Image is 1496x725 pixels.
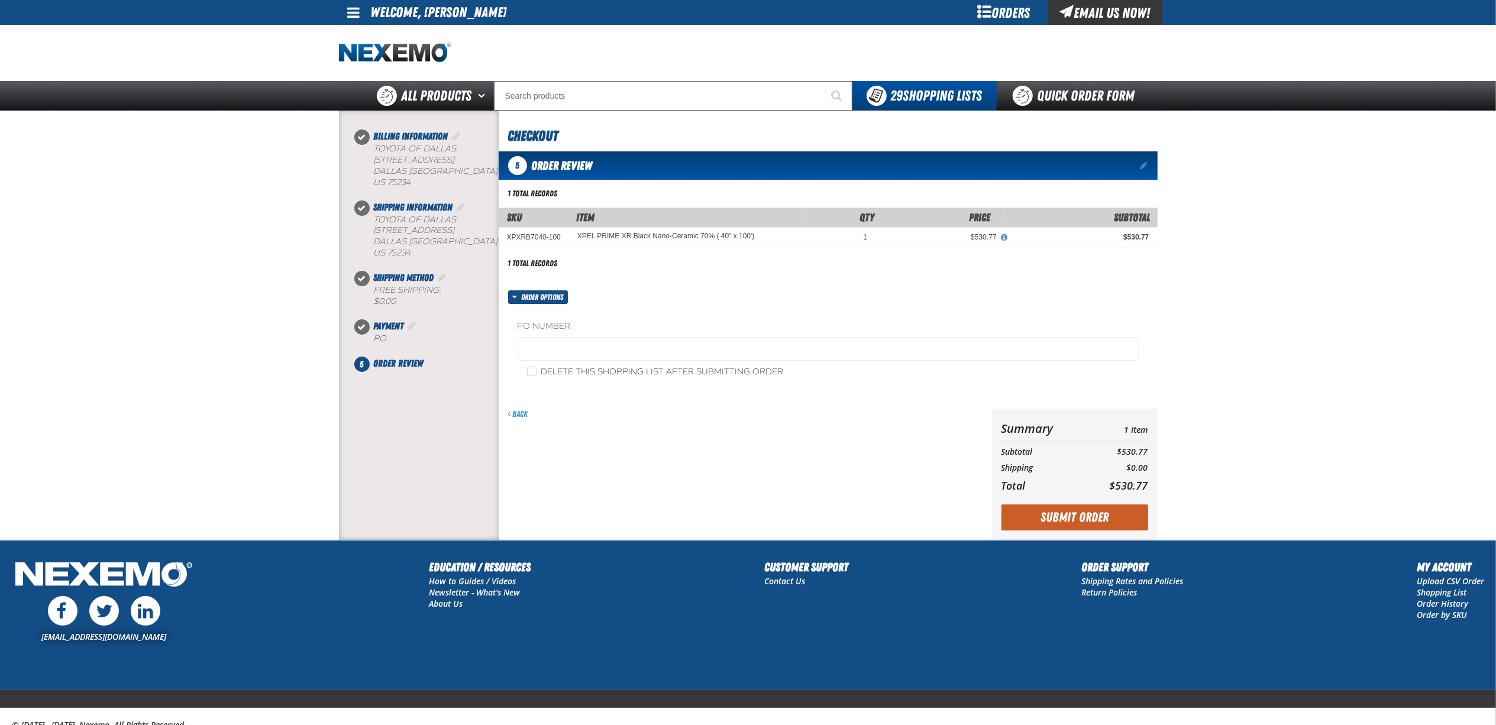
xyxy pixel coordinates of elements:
[374,285,499,308] div: Free Shipping:
[970,211,991,224] span: Price
[521,290,568,304] span: Order options
[1417,587,1466,598] a: Shopping List
[409,237,498,247] span: [GEOGRAPHIC_DATA]
[494,81,852,111] input: Search
[429,598,463,609] a: About Us
[374,202,453,213] span: Shipping Information
[437,272,448,283] a: Edit Shipping Method
[12,558,196,593] img: Nexemo Logo
[852,81,997,111] button: You have 29 Shopping Lists. Open to view details
[1082,587,1138,598] a: Return Policies
[388,177,411,187] bdo: 75234
[374,144,457,154] span: Toyota of Dallas
[997,232,1012,243] button: View All Prices for XPEL PRIME XR Black Nano-Ceramic 70% ( 40" x 100')
[1001,504,1148,530] button: Submit Order
[429,558,531,576] h2: Education / Resources
[1140,161,1149,170] a: Edit items
[1013,232,1149,242] div: $530.77
[374,358,424,369] span: Order Review
[374,225,455,235] span: [STREET_ADDRESS]
[374,321,404,332] span: Payment
[527,367,784,378] label: Delete this shopping list after submitting order
[374,272,434,283] span: Shipping Method
[374,334,499,345] div: P.O.
[41,631,166,642] a: [EMAIL_ADDRESS][DOMAIN_NAME]
[362,200,499,271] li: Shipping Information. Step 2 of 5. Completed
[429,587,521,598] a: Newsletter - What's New
[354,357,370,372] span: 5
[1001,476,1086,495] th: Total
[860,211,874,224] span: Qty
[1417,558,1484,576] h2: My Account
[1001,418,1086,439] th: Summary
[823,81,852,111] button: Start Searching
[997,81,1157,111] a: Quick Order Form
[576,211,594,224] span: Item
[339,43,451,63] img: Nexemo logo
[362,271,499,319] li: Shipping Method. Step 3 of 5. Completed
[864,233,868,241] span: 1
[1110,478,1148,493] span: $530.77
[1085,460,1148,476] td: $0.00
[1001,444,1086,460] th: Subtotal
[518,321,1139,332] label: PO Number
[409,166,498,176] span: [GEOGRAPHIC_DATA]
[508,409,528,419] a: Back
[508,211,522,224] a: SKU
[1085,444,1148,460] td: $530.77
[532,158,593,173] span: Order Review
[374,248,386,258] span: US
[508,156,527,175] span: 5
[374,177,386,187] span: US
[508,128,558,144] span: Checkout
[764,558,848,576] h2: Customer Support
[374,296,396,306] strong: $0.00
[388,248,411,258] bdo: 75234
[362,319,499,357] li: Payment. Step 4 of 5. Completed
[362,130,499,200] li: Billing Information. Step 1 of 5. Completed
[884,232,996,242] div: $530.77
[891,88,983,104] span: Shopping Lists
[508,258,558,269] div: 1 total records
[374,215,457,225] span: Toyota of Dallas
[764,575,805,587] a: Contact Us
[406,321,418,332] a: Edit Payment
[474,81,494,111] button: Open All Products pages
[508,290,568,304] button: Order options
[527,367,537,376] input: Delete this shopping list after submitting order
[374,155,455,165] span: [STREET_ADDRESS]
[1417,609,1467,620] a: Order by SKU
[451,131,463,142] a: Edit Billing Information
[1085,418,1148,439] td: 1 Item
[1114,211,1151,224] span: Subtotal
[577,232,755,241] : XPEL PRIME XR Black Nano-Ceramic 70% ( 40" x 100')
[374,166,407,176] span: DALLAS
[1417,598,1468,609] a: Order History
[1001,460,1086,476] th: Shipping
[339,43,451,63] a: Home
[362,357,499,371] li: Order Review. Step 5 of 5. Not Completed
[353,130,499,371] nav: Checkout steps. Current step is Order Review. Step 5 of 5
[1082,575,1184,587] a: Shipping Rates and Policies
[429,575,516,587] a: How to Guides / Videos
[891,88,903,104] strong: 29
[1082,558,1184,576] h2: Order Support
[1417,575,1484,587] a: Upload CSV Order
[499,228,569,247] td: XPXRB7040-100
[374,237,407,247] span: DALLAS
[508,188,558,199] div: 1 total records
[455,202,467,213] a: Edit Shipping Information
[402,85,472,106] span: All Products
[374,131,448,142] span: Billing Information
